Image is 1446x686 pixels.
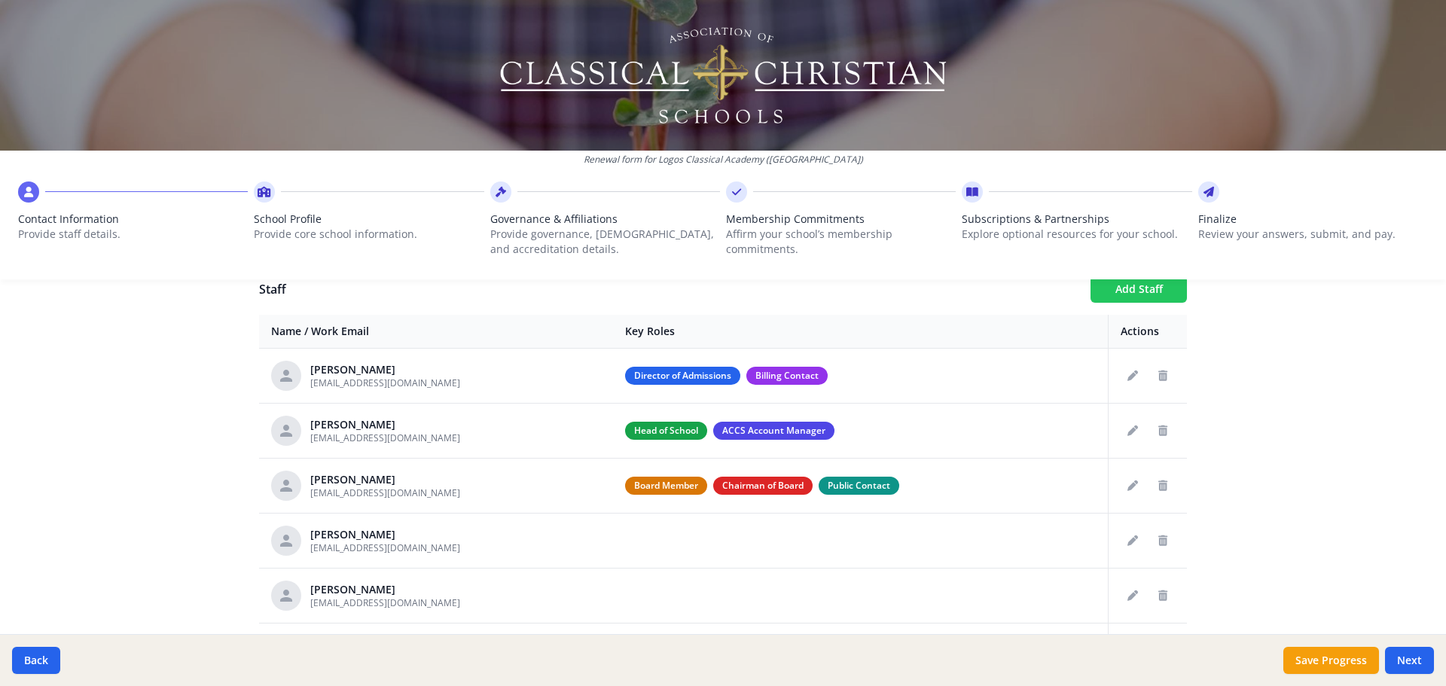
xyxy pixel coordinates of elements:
[1198,212,1428,227] span: Finalize
[490,227,720,257] p: Provide governance, [DEMOGRAPHIC_DATA], and accreditation details.
[1121,474,1145,498] button: Edit staff
[1121,364,1145,388] button: Edit staff
[1151,584,1175,608] button: Delete staff
[1109,315,1188,349] th: Actions
[310,362,460,377] div: [PERSON_NAME]
[962,212,1191,227] span: Subscriptions & Partnerships
[490,212,720,227] span: Governance & Affiliations
[726,227,956,257] p: Affirm your school’s membership commitments.
[1121,529,1145,553] button: Edit staff
[726,212,956,227] span: Membership Commitments
[713,422,834,440] span: ACCS Account Manager
[625,367,740,385] span: Director of Admissions
[1151,474,1175,498] button: Delete staff
[310,541,460,554] span: [EMAIL_ADDRESS][DOMAIN_NAME]
[310,417,460,432] div: [PERSON_NAME]
[1151,419,1175,443] button: Delete staff
[12,647,60,674] button: Back
[625,477,707,495] span: Board Member
[254,212,484,227] span: School Profile
[713,477,813,495] span: Chairman of Board
[819,477,899,495] span: Public Contact
[746,367,828,385] span: Billing Contact
[310,472,460,487] div: [PERSON_NAME]
[254,227,484,242] p: Provide core school information.
[18,212,248,227] span: Contact Information
[310,596,460,609] span: [EMAIL_ADDRESS][DOMAIN_NAME]
[1121,419,1145,443] button: Edit staff
[1121,584,1145,608] button: Edit staff
[310,527,460,542] div: [PERSON_NAME]
[310,582,460,597] div: [PERSON_NAME]
[1151,364,1175,388] button: Delete staff
[498,23,949,128] img: Logo
[259,315,613,349] th: Name / Work Email
[625,422,707,440] span: Head of School
[310,377,460,389] span: [EMAIL_ADDRESS][DOMAIN_NAME]
[1283,647,1379,674] button: Save Progress
[1198,227,1428,242] p: Review your answers, submit, and pay.
[1385,647,1434,674] button: Next
[1151,529,1175,553] button: Delete staff
[962,227,1191,242] p: Explore optional resources for your school.
[613,315,1109,349] th: Key Roles
[310,486,460,499] span: [EMAIL_ADDRESS][DOMAIN_NAME]
[310,431,460,444] span: [EMAIL_ADDRESS][DOMAIN_NAME]
[18,227,248,242] p: Provide staff details.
